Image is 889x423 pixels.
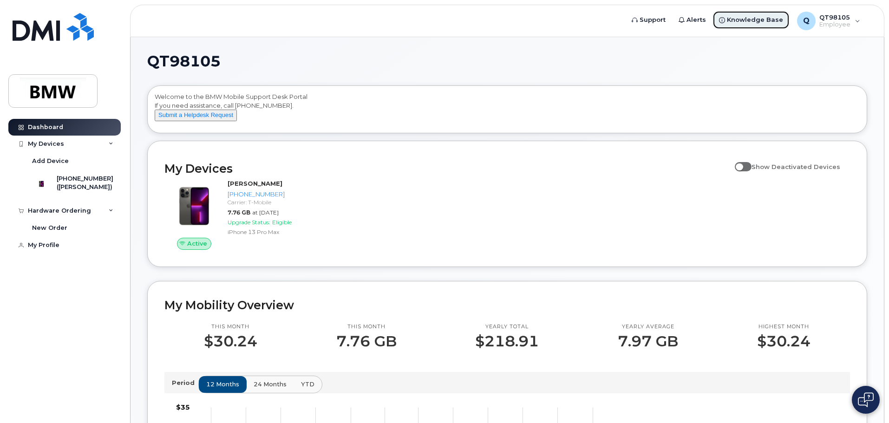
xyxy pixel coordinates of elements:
[176,403,190,411] tspan: $35
[272,219,292,226] span: Eligible
[228,209,250,216] span: 7.76 GB
[228,228,324,236] div: iPhone 13 Pro Max
[204,323,257,331] p: This month
[252,209,279,216] span: at [DATE]
[228,198,324,206] div: Carrier: T-Mobile
[475,333,539,350] p: $218.91
[228,180,282,187] strong: [PERSON_NAME]
[155,92,860,130] div: Welcome to the BMW Mobile Support Desk Portal If you need assistance, call [PHONE_NUMBER].
[757,333,811,350] p: $30.24
[618,333,678,350] p: 7.97 GB
[336,323,397,331] p: This month
[172,184,216,228] img: image20231002-3703462-oworib.jpeg
[301,380,314,389] span: YTD
[336,333,397,350] p: 7.76 GB
[757,323,811,331] p: Highest month
[155,110,237,121] button: Submit a Helpdesk Request
[164,298,850,312] h2: My Mobility Overview
[228,219,270,226] span: Upgrade Status:
[858,392,874,407] img: Open chat
[204,333,257,350] p: $30.24
[475,323,539,331] p: Yearly total
[187,239,207,248] span: Active
[164,179,327,250] a: Active[PERSON_NAME][PHONE_NUMBER]Carrier: T-Mobile7.76 GBat [DATE]Upgrade Status:EligibleiPhone 1...
[228,190,324,199] div: [PHONE_NUMBER]
[147,54,221,68] span: QT98105
[172,378,198,387] p: Period
[164,162,730,176] h2: My Devices
[618,323,678,331] p: Yearly average
[735,158,742,165] input: Show Deactivated Devices
[752,163,840,170] span: Show Deactivated Devices
[155,111,237,118] a: Submit a Helpdesk Request
[254,380,287,389] span: 24 months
